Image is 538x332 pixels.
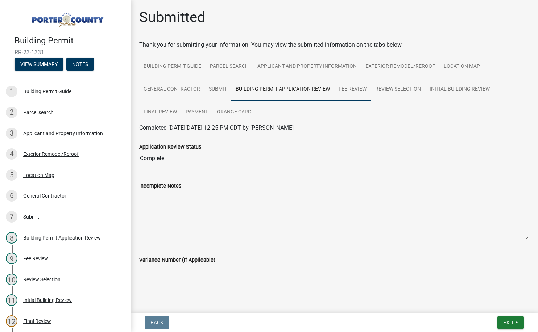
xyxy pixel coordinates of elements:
button: View Summary [15,58,63,71]
img: Porter County, Indiana [15,8,119,28]
a: Submit [204,78,231,101]
div: Fee Review [23,256,48,261]
div: Thank you for submitting your information. You may view the submitted information on the tabs below. [139,41,529,49]
div: 2 [6,107,17,118]
a: Exterior Remodel/Reroof [361,55,439,78]
a: Applicant and Property Information [253,55,361,78]
button: Back [145,316,169,329]
div: Final Review [23,319,51,324]
a: Initial Building Review [425,78,494,101]
a: Parcel search [206,55,253,78]
button: Notes [66,58,94,71]
span: Completed [DATE][DATE] 12:25 PM CDT by [PERSON_NAME] [139,124,294,131]
div: Initial Building Review [23,298,72,303]
a: Orange Card [212,101,256,124]
div: Building Permit Guide [23,89,71,94]
div: Parcel search [23,110,54,115]
a: Payment [181,101,212,124]
div: 10 [6,274,17,285]
div: 3 [6,128,17,139]
button: Exit [497,316,524,329]
div: Exterior Remodel/Reroof [23,152,79,157]
div: 1 [6,86,17,97]
div: 7 [6,211,17,223]
div: Applicant and Property Information [23,131,103,136]
div: Building Permit Application Review [23,235,101,240]
span: RR-23-1331 [15,49,116,56]
div: Review Selection [23,277,61,282]
a: General Contractor [139,78,204,101]
div: 12 [6,315,17,327]
a: Review Selection [371,78,425,101]
h1: Submitted [139,9,206,26]
div: 5 [6,169,17,181]
div: 9 [6,253,17,264]
div: 11 [6,294,17,306]
wm-modal-confirm: Summary [15,62,63,67]
a: Building Permit Application Review [231,78,334,101]
label: Variance Number (If Applicable) [139,258,215,263]
div: General Contractor [23,193,66,198]
div: 8 [6,232,17,244]
div: 4 [6,148,17,160]
div: Submit [23,214,39,219]
label: Application Review Status [139,145,201,150]
a: Building Permit Guide [139,55,206,78]
div: Location Map [23,173,54,178]
span: Exit [503,320,514,325]
span: Back [150,320,164,325]
h4: Building Permit [15,36,125,46]
a: Location Map [439,55,484,78]
wm-modal-confirm: Notes [66,62,94,67]
div: 6 [6,190,17,202]
a: Final Review [139,101,181,124]
label: Incomplete Notes [139,184,181,189]
a: Fee Review [334,78,371,101]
